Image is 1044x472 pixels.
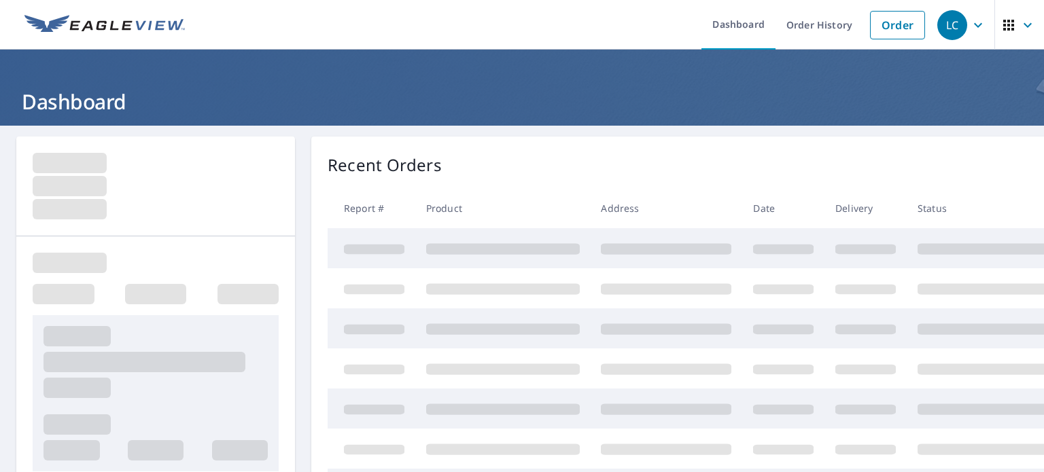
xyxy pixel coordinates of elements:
[16,88,1028,115] h1: Dashboard
[742,188,824,228] th: Date
[824,188,907,228] th: Delivery
[328,153,442,177] p: Recent Orders
[415,188,591,228] th: Product
[590,188,742,228] th: Address
[328,188,415,228] th: Report #
[870,11,925,39] a: Order
[24,15,185,35] img: EV Logo
[937,10,967,40] div: LC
